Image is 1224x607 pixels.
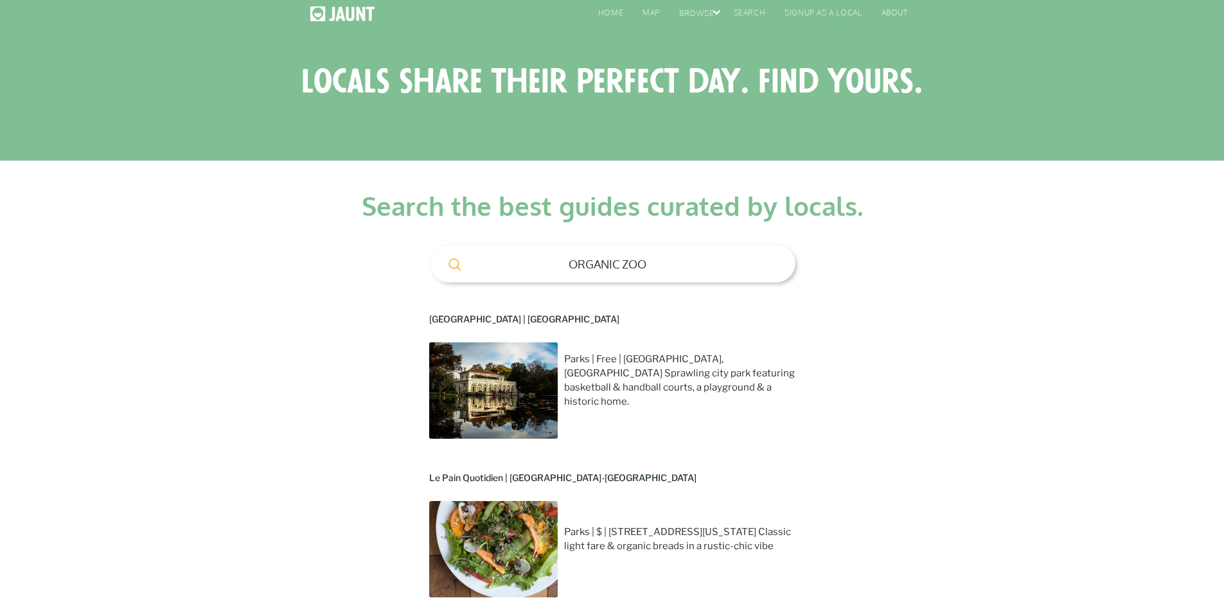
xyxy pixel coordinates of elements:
div: browse [666,7,721,26]
a: home [310,6,375,28]
a: map [630,6,666,26]
a: home [585,6,630,26]
a: About [869,6,914,26]
div: homemapbrowse [585,6,721,26]
input: Try "perfect day in brooklyn" [429,244,795,283]
a: Le Pain Quotidien | [GEOGRAPHIC_DATA]-[GEOGRAPHIC_DATA] [429,471,696,484]
img: Jaunt logo [310,6,375,21]
a: signup as a local [772,6,868,26]
p: Parks | Free | [GEOGRAPHIC_DATA], [GEOGRAPHIC_DATA] Sprawling city park featuring basketball & ha... [551,346,795,409]
input: . [429,247,481,283]
h1: Search the best guides curated by locals. [310,193,914,218]
p: Parks | $ | [STREET_ADDRESS][US_STATE] Classic light fare & organic breads in a rustic-chic vibe [551,518,795,553]
a: [GEOGRAPHIC_DATA] | [GEOGRAPHIC_DATA] [429,313,619,326]
a: search [721,6,772,26]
